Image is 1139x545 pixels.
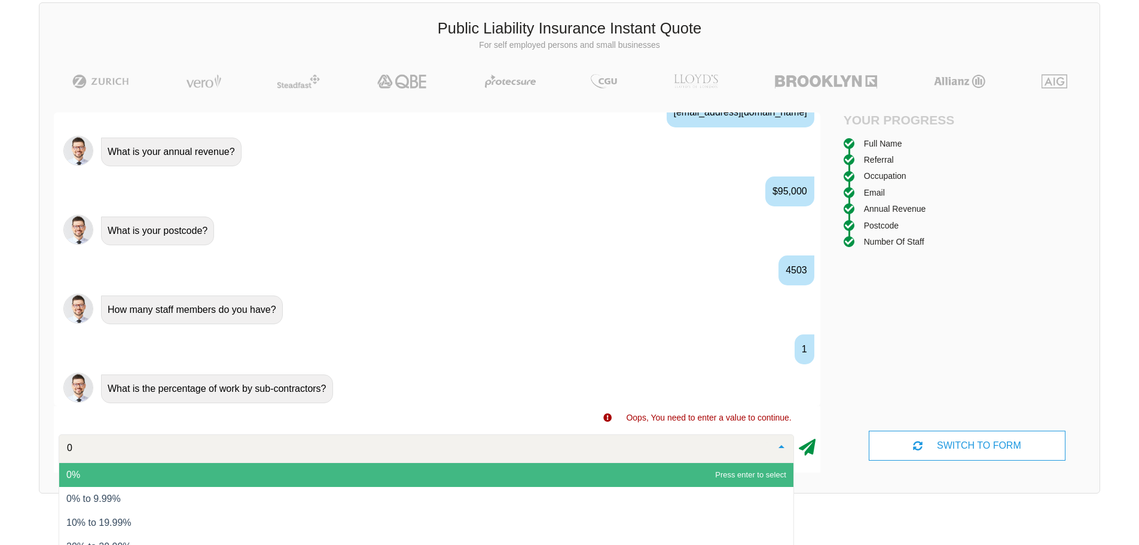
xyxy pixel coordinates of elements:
[869,431,1065,461] div: SWITCH TO FORM
[66,494,121,504] span: 0% to 9.99%
[370,74,435,89] img: QBE | Public Liability Insurance
[864,202,926,215] div: Annual Revenue
[1037,74,1072,89] img: AIG | Public Liability Insurance
[667,74,725,89] img: LLOYD's | Public Liability Insurance
[63,373,93,403] img: Chatbot | PLI
[586,74,622,89] img: CGU | Public Liability Insurance
[63,294,93,324] img: Chatbot | PLI
[64,442,769,454] input: Search or select the percentage
[765,176,814,206] div: $95,000
[667,98,814,127] div: [EMAIL_ADDRESS][DOMAIN_NAME]
[864,235,924,248] div: Number of staff
[66,470,80,480] span: 0%
[864,137,902,150] div: Full Name
[66,517,132,528] span: 10% to 19.99%
[101,296,283,324] div: How many staff members do you have?
[795,334,814,364] div: 1
[770,74,882,89] img: Brooklyn | Public Liability Insurance
[63,215,93,245] img: Chatbot | PLI
[864,186,885,199] div: Email
[272,74,325,89] img: Steadfast | Public Liability Insurance
[63,136,93,166] img: Chatbot | PLI
[48,18,1091,39] h3: Public Liability Insurance Instant Quote
[626,413,791,422] span: Oops, You need to enter a value to continue.
[67,74,135,89] img: Zurich | Public Liability Insurance
[101,138,242,166] div: What is your annual revenue?
[864,153,894,166] div: Referral
[844,112,967,127] h4: Your Progress
[480,74,541,89] img: Protecsure | Public Liability Insurance
[778,255,814,285] div: 4503
[928,74,991,89] img: Allianz | Public Liability Insurance
[864,219,899,232] div: Postcode
[181,74,227,89] img: Vero | Public Liability Insurance
[864,169,906,182] div: Occupation
[101,217,214,245] div: What is your postcode?
[101,375,333,403] div: What is the percentage of work by sub-contractors?
[48,39,1091,51] p: For self employed persons and small businesses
